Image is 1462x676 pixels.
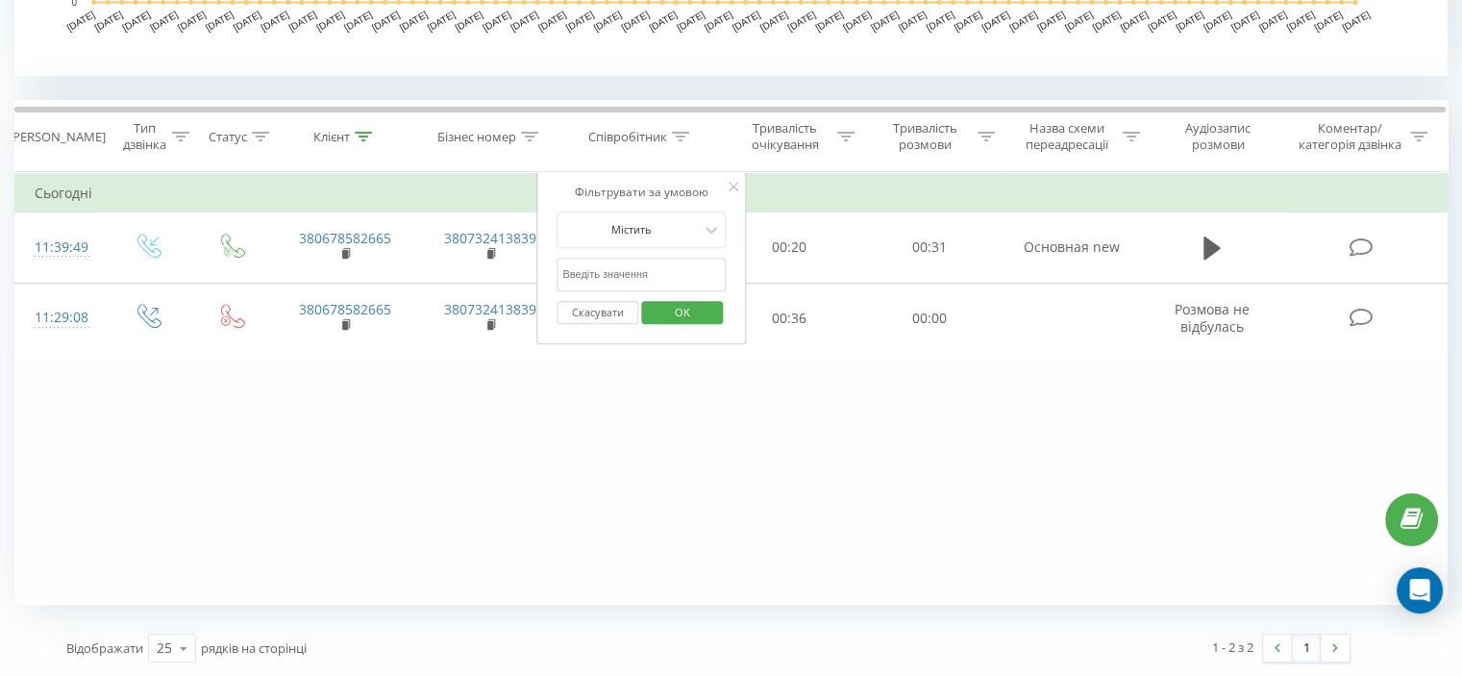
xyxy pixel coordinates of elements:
[1292,635,1321,662] a: 1
[1063,9,1095,33] text: [DATE]
[859,213,999,284] td: 00:31
[426,9,458,33] text: [DATE]
[869,9,901,33] text: [DATE]
[656,297,709,327] span: OK
[1175,300,1250,336] span: Розмова не відбулась
[953,9,984,33] text: [DATE]
[1162,120,1275,153] div: Аудіозапис розмови
[720,283,859,354] td: 00:36
[35,229,86,266] div: 11:39:49
[1007,9,1039,33] text: [DATE]
[15,174,1448,213] td: Сьогодні
[1312,9,1344,33] text: [DATE]
[209,129,247,145] div: Статус
[342,9,374,33] text: [DATE]
[999,213,1144,284] td: Основная new
[314,9,346,33] text: [DATE]
[588,129,667,145] div: Співробітник
[758,9,790,33] text: [DATE]
[232,9,263,33] text: [DATE]
[557,301,638,325] button: Скасувати
[841,9,873,33] text: [DATE]
[675,9,706,33] text: [DATE]
[313,129,350,145] div: Клієнт
[299,300,391,318] a: 380678582665
[508,9,540,33] text: [DATE]
[1397,567,1443,613] div: Open Intercom Messenger
[65,9,97,33] text: [DATE]
[641,301,723,325] button: OK
[444,300,536,318] a: 380732413839
[925,9,956,33] text: [DATE]
[557,183,726,202] div: Фільтрувати за умовою
[204,9,235,33] text: [DATE]
[564,9,596,33] text: [DATE]
[437,129,516,145] div: Бізнес номер
[444,229,536,247] a: 380732413839
[1017,120,1118,153] div: Назва схеми переадресації
[66,639,143,657] span: Відображати
[1174,9,1205,33] text: [DATE]
[557,258,726,291] input: Введіть значення
[370,9,402,33] text: [DATE]
[1091,9,1123,33] text: [DATE]
[785,9,817,33] text: [DATE]
[1212,638,1253,657] div: 1 - 2 з 2
[703,9,734,33] text: [DATE]
[176,9,208,33] text: [DATE]
[1340,9,1372,33] text: [DATE]
[121,120,166,153] div: Тип дзвінка
[536,9,568,33] text: [DATE]
[647,9,679,33] text: [DATE]
[720,213,859,284] td: 00:20
[93,9,125,33] text: [DATE]
[737,120,833,153] div: Тривалість очікування
[148,9,180,33] text: [DATE]
[201,639,307,657] span: рядків на сторінці
[260,9,291,33] text: [DATE]
[859,283,999,354] td: 00:00
[1257,9,1289,33] text: [DATE]
[1146,9,1177,33] text: [DATE]
[453,9,484,33] text: [DATE]
[813,9,845,33] text: [DATE]
[619,9,651,33] text: [DATE]
[35,299,86,337] div: 11:29:08
[1293,120,1405,153] div: Коментар/категорія дзвінка
[120,9,152,33] text: [DATE]
[1285,9,1317,33] text: [DATE]
[1202,9,1233,33] text: [DATE]
[979,9,1011,33] text: [DATE]
[9,129,106,145] div: [PERSON_NAME]
[299,229,391,247] a: 380678582665
[592,9,624,33] text: [DATE]
[877,120,973,153] div: Тривалість розмови
[1229,9,1261,33] text: [DATE]
[731,9,762,33] text: [DATE]
[1035,9,1067,33] text: [DATE]
[481,9,512,33] text: [DATE]
[157,638,172,658] div: 25
[1119,9,1151,33] text: [DATE]
[398,9,430,33] text: [DATE]
[897,9,929,33] text: [DATE]
[286,9,318,33] text: [DATE]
